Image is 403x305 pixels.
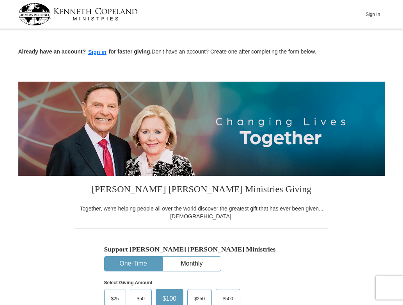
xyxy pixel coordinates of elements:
div: Together, we're helping people all over the world discover the greatest gift that has ever been g... [75,205,328,220]
h5: Support [PERSON_NAME] [PERSON_NAME] Ministries [104,245,299,253]
button: One-Time [105,257,162,271]
span: $50 [133,293,149,305]
span: $25 [107,293,123,305]
strong: Already have an account? for faster giving. [18,48,152,55]
img: kcm-header-logo.svg [18,3,138,25]
h3: [PERSON_NAME] [PERSON_NAME] Ministries Giving [75,176,328,205]
p: Don't have an account? Create one after completing the form below. [18,48,385,57]
button: Sign In [361,8,385,20]
span: $100 [159,293,181,305]
span: $500 [219,293,237,305]
strong: Select Giving Amount [104,280,153,285]
span: $250 [190,293,209,305]
button: Monthly [163,257,221,271]
button: Sign in [86,48,109,57]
